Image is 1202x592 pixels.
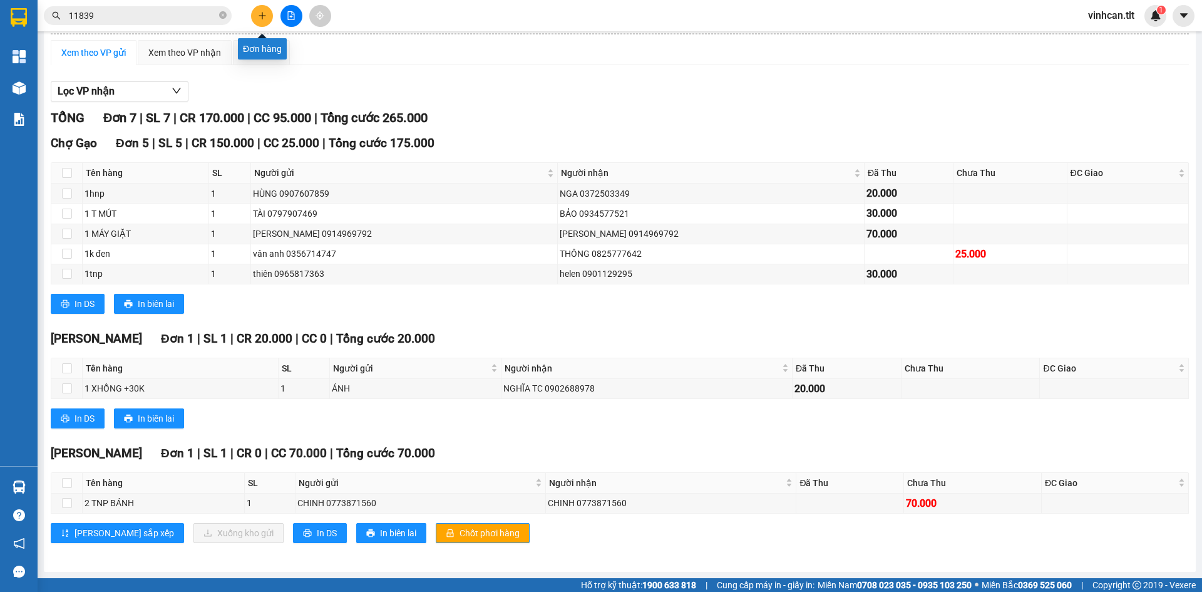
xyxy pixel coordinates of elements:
th: Tên hàng [83,163,209,184]
span: Người nhận [505,361,779,375]
div: HÙNG 0907607859 [253,187,555,200]
span: In biên lai [138,412,174,425]
div: 1 MÁY GIẶT [85,227,207,241]
span: TỔNG [51,110,85,125]
span: In biên lai [380,526,416,540]
span: | [230,331,234,346]
span: Chốt phơi hàng [460,526,520,540]
div: vân anh 0356714747 [253,247,555,261]
span: CC 70.000 [271,446,327,460]
button: lockChốt phơi hàng [436,523,530,543]
span: aim [316,11,324,20]
span: | [185,136,188,150]
span: | [322,136,326,150]
button: printerIn biên lai [356,523,426,543]
span: | [706,578,707,592]
span: copyright [1133,581,1141,589]
strong: 0369 525 060 [1018,580,1072,590]
div: 1 XHỒNG +30K [85,382,276,395]
span: CR 20.000 [237,331,292,346]
strong: 1900 633 818 [642,580,696,590]
button: printerIn biên lai [114,408,184,428]
div: 30.000 [866,205,951,221]
div: 30.000 [866,266,951,282]
span: printer [124,414,133,424]
span: | [257,136,260,150]
img: icon-new-feature [1150,10,1161,21]
span: printer [303,529,312,539]
span: vinhcan.tlt [1078,8,1144,23]
span: sort-ascending [61,529,69,539]
span: SL 7 [146,110,170,125]
span: | [247,110,250,125]
button: printerIn DS [293,523,347,543]
th: Chưa Thu [953,163,1067,184]
span: caret-down [1178,10,1189,21]
span: CR 150.000 [192,136,254,150]
div: Xem theo VP gửi [61,46,126,60]
div: NGHĨA TC 0902688978 [503,382,790,395]
span: [PERSON_NAME] [51,446,142,460]
span: Người gửi [333,361,488,375]
span: printer [366,529,375,539]
span: Lọc VP nhận [58,83,115,99]
input: Tìm tên, số ĐT hoặc mã đơn [69,9,217,23]
span: Đơn 7 [103,110,136,125]
span: In DS [74,412,95,425]
button: sort-ascending[PERSON_NAME] sắp xếp [51,523,184,543]
th: Tên hàng [83,473,245,494]
div: 1 [211,267,249,281]
img: dashboard-icon [13,50,26,63]
sup: 1 [1157,6,1166,14]
span: | [140,110,143,125]
span: Đơn 5 [116,136,149,150]
span: Đơn 1 [161,331,194,346]
span: Miền Nam [818,578,972,592]
span: [PERSON_NAME] sắp xếp [74,526,174,540]
div: 1 [280,382,327,395]
span: | [230,446,234,460]
span: [PERSON_NAME] [51,331,142,346]
span: close-circle [219,10,227,22]
button: Lọc VP nhận [51,81,188,101]
span: 1 [1159,6,1163,14]
div: TÀI 0797907469 [253,207,555,221]
span: SL 1 [203,446,227,460]
span: CR 0 [237,446,262,460]
span: | [1081,578,1083,592]
span: Miền Bắc [982,578,1072,592]
span: ⚪️ [975,583,979,588]
span: ĐC Giao [1071,166,1176,180]
span: | [314,110,317,125]
span: Người gửi [254,166,545,180]
span: close-circle [219,11,227,19]
span: | [197,446,200,460]
span: | [330,446,333,460]
span: question-circle [13,509,25,521]
span: CC 0 [302,331,327,346]
th: Chưa Thu [902,358,1040,379]
div: 1tnp [85,267,207,281]
div: Xem theo VP nhận [148,46,221,60]
span: SL 5 [158,136,182,150]
span: | [197,331,200,346]
span: In DS [74,297,95,311]
span: In biên lai [138,297,174,311]
div: CHINH 0773871560 [548,496,794,510]
span: | [295,331,299,346]
button: caret-down [1173,5,1194,27]
span: Tổng cước 70.000 [336,446,435,460]
div: 1 [211,207,249,221]
div: BẢO 0934577521 [560,207,862,221]
span: plus [258,11,267,20]
div: ÁNH [332,382,499,395]
div: thiên 0965817363 [253,267,555,281]
span: search [52,11,61,20]
button: plus [251,5,273,27]
strong: 0708 023 035 - 0935 103 250 [857,580,972,590]
button: printerIn DS [51,294,105,314]
div: NGA 0372503349 [560,187,862,200]
span: | [173,110,177,125]
span: Đơn 1 [161,446,194,460]
button: aim [309,5,331,27]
